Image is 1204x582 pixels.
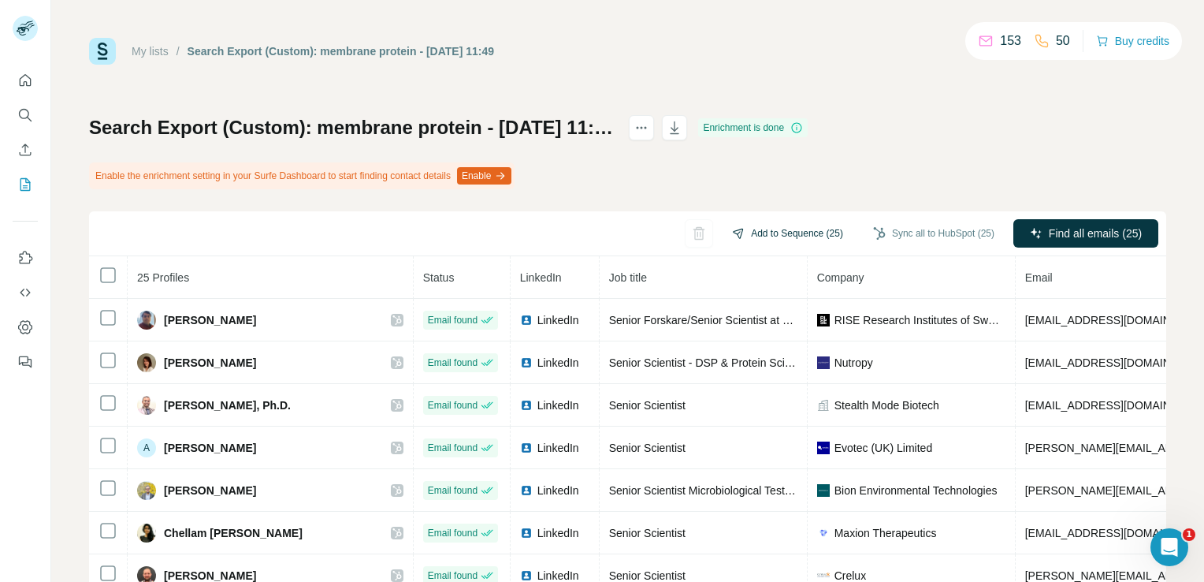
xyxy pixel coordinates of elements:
img: LinkedIn logo [520,569,533,582]
button: My lists [13,170,38,199]
span: Senior Scientist - DSP & Protein Science [609,356,808,369]
span: Email found [428,441,478,455]
button: Use Surfe API [13,278,38,307]
button: Quick start [13,66,38,95]
img: company-logo [817,484,830,497]
span: Stealth Mode Biotech [834,397,939,413]
a: My lists [132,45,169,58]
span: Senior Scientist [609,527,686,539]
span: LinkedIn [537,525,579,541]
iframe: Intercom live chat [1150,528,1188,566]
span: Company [817,271,864,284]
span: LinkedIn [537,312,579,328]
h1: Search Export (Custom): membrane protein - [DATE] 11:49 [89,115,615,140]
img: company-logo [817,527,830,539]
img: Surfe Logo [89,38,116,65]
span: Status [423,271,455,284]
span: Bion Environmental Technologies [834,483,998,498]
button: Feedback [13,348,38,376]
span: Email found [428,398,478,412]
span: 1 [1183,528,1195,541]
button: actions [629,115,654,140]
img: LinkedIn logo [520,314,533,326]
span: Maxion Therapeutics [834,525,937,541]
p: 50 [1056,32,1070,50]
button: Search [13,101,38,129]
span: Nutropy [834,355,873,371]
img: LinkedIn logo [520,399,533,412]
span: Senior Scientist Microbiological Testing & Biophysics [609,484,866,497]
span: Find all emails (25) [1049,226,1142,241]
img: Avatar [137,311,156,330]
span: [PERSON_NAME] [164,440,256,456]
span: Senior Forskare/Senior Scientist at RISE-Processum [609,314,868,326]
button: Sync all to HubSpot (25) [862,222,1005,245]
button: Use Surfe on LinkedIn [13,244,38,272]
span: Email found [428,483,478,498]
img: company-logo [817,314,830,326]
img: company-logo [817,442,830,454]
img: Avatar [137,396,156,415]
button: Buy credits [1096,30,1169,52]
span: Email found [428,526,478,540]
span: Email found [428,356,478,370]
li: / [177,43,180,59]
div: Search Export (Custom): membrane protein - [DATE] 11:49 [188,43,494,59]
span: Senior Scientist [609,399,686,412]
img: company-logo [817,356,830,369]
span: LinkedIn [537,483,579,498]
span: Job title [609,271,647,284]
span: LinkedIn [537,355,579,371]
img: Avatar [137,481,156,500]
button: Add to Sequence (25) [721,222,854,245]
span: Email [1025,271,1053,284]
img: LinkedIn logo [520,484,533,497]
span: LinkedIn [520,271,562,284]
img: Avatar [137,353,156,372]
span: LinkedIn [537,397,579,413]
button: Dashboard [13,313,38,341]
span: Evotec (UK) Limited [834,440,932,456]
img: Avatar [137,524,156,543]
span: Senior Scientist [609,569,686,582]
span: [PERSON_NAME] [164,312,256,328]
div: Enable the enrichment setting in your Surfe Dashboard to start finding contact details [89,162,515,189]
span: [PERSON_NAME] [164,355,256,371]
span: Senior Scientist [609,442,686,454]
img: LinkedIn logo [520,356,533,369]
span: Email found [428,313,478,327]
p: 153 [1000,32,1021,50]
span: RISE Research Institutes of Sweden [834,312,1005,328]
span: [PERSON_NAME], Ph.D. [164,397,291,413]
span: Chellam [PERSON_NAME] [164,525,303,541]
span: [PERSON_NAME] [164,483,256,498]
img: LinkedIn logo [520,442,533,454]
img: company-logo [817,569,830,582]
img: LinkedIn logo [520,527,533,539]
span: 25 Profiles [137,271,189,284]
span: LinkedIn [537,440,579,456]
div: Enrichment is done [698,118,808,137]
button: Enrich CSV [13,136,38,164]
div: A [137,438,156,457]
button: Find all emails (25) [1013,219,1158,248]
button: Enable [457,167,511,185]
